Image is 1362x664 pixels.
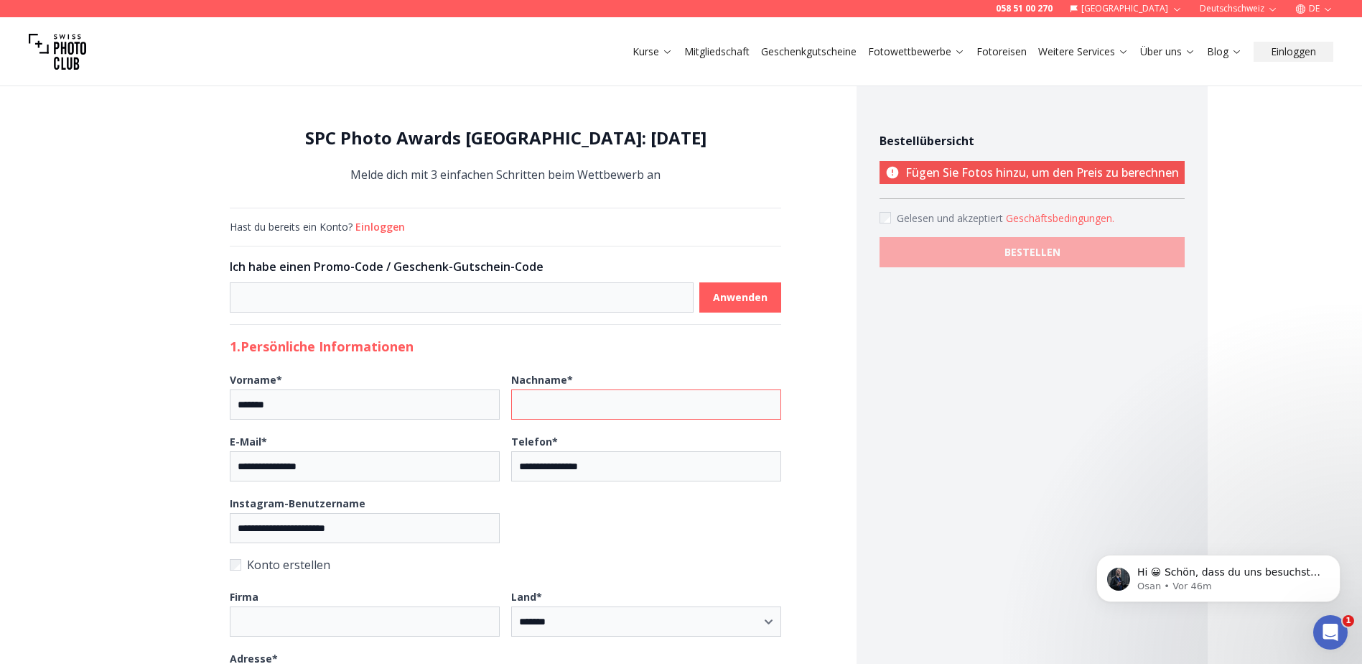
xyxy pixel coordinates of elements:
[880,237,1185,267] button: BESTELLEN
[230,389,500,420] input: Vorname*
[511,607,781,637] select: Land*
[996,3,1053,14] a: 058 51 00 270
[230,435,267,448] b: E-Mail *
[1004,245,1060,259] b: BESTELLEN
[1006,211,1114,226] button: Accept termsGelesen und akzeptiert
[511,590,542,604] b: Land *
[1140,45,1195,59] a: Über uns
[230,607,500,637] input: Firma
[880,161,1185,184] p: Fügen Sie Fotos hinzu, um den Preis zu berechnen
[862,42,971,62] button: Fotowettbewerbe
[1254,42,1333,62] button: Einloggen
[880,212,891,223] input: Accept terms
[1201,42,1248,62] button: Blog
[230,555,781,575] label: Konto erstellen
[230,513,500,543] input: Instagram-Benutzername
[230,220,781,234] div: Hast du bereits ein Konto?
[230,559,241,571] input: Konto erstellen
[1075,525,1362,625] iframe: Intercom notifications Nachricht
[1032,42,1134,62] button: Weitere Services
[699,282,781,313] button: Anwenden
[1207,45,1242,59] a: Blog
[1313,615,1348,650] iframe: Intercom live chat
[684,45,750,59] a: Mitgliedschaft
[633,45,673,59] a: Kurse
[678,42,755,62] button: Mitgliedschaft
[230,126,781,185] div: Melde dich mit 3 einfachen Schritten beim Wettbewerb an
[880,132,1185,149] h4: Bestellübersicht
[230,373,282,387] b: Vorname *
[511,435,558,448] b: Telefon *
[897,211,1006,225] span: Gelesen und akzeptiert
[1038,45,1129,59] a: Weitere Services
[1134,42,1201,62] button: Über uns
[976,45,1027,59] a: Fotoreisen
[511,373,573,387] b: Nachname *
[230,451,500,481] input: E-Mail*
[230,336,781,356] h2: 1. Persönliche Informationen
[29,23,86,80] img: Swiss photo club
[761,45,857,59] a: Geschenkgutscheine
[713,290,768,305] b: Anwenden
[511,451,781,481] input: Telefon*
[755,42,862,62] button: Geschenkgutscheine
[511,389,781,420] input: Nachname*
[868,45,965,59] a: Fotowettbewerbe
[627,42,678,62] button: Kurse
[971,42,1032,62] button: Fotoreisen
[230,590,258,604] b: Firma
[355,220,405,234] button: Einloggen
[1343,615,1354,627] span: 1
[230,258,781,275] h3: Ich habe einen Promo-Code / Geschenk-Gutschein-Code
[230,126,781,149] h1: SPC Photo Awards [GEOGRAPHIC_DATA]: [DATE]
[230,497,365,510] b: Instagram-Benutzername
